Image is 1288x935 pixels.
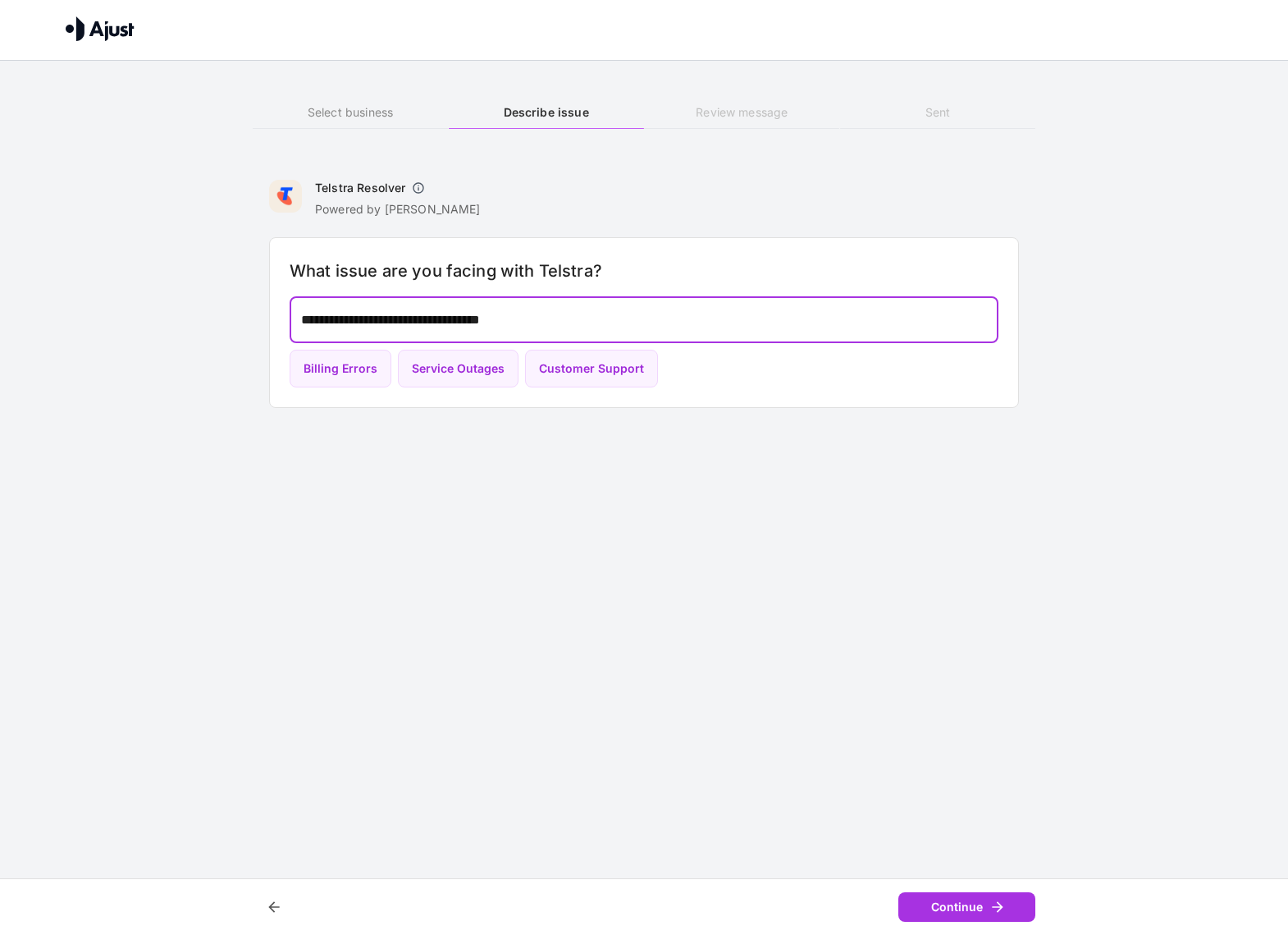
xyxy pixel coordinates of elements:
button: Billing Errors [290,350,391,388]
h6: Select business [253,103,448,121]
h6: Sent [840,103,1035,121]
img: Telstra [269,180,302,213]
p: Powered by [PERSON_NAME] [315,201,481,218]
button: Service Outages [398,350,518,388]
h6: Telstra Resolver [315,180,405,196]
button: Continue [898,892,1035,923]
h6: Review message [644,103,839,121]
h6: What issue are you facing with Telstra? [290,258,998,284]
button: Customer Support [525,350,658,388]
h6: Describe issue [449,103,644,121]
img: Ajust [66,16,135,41]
